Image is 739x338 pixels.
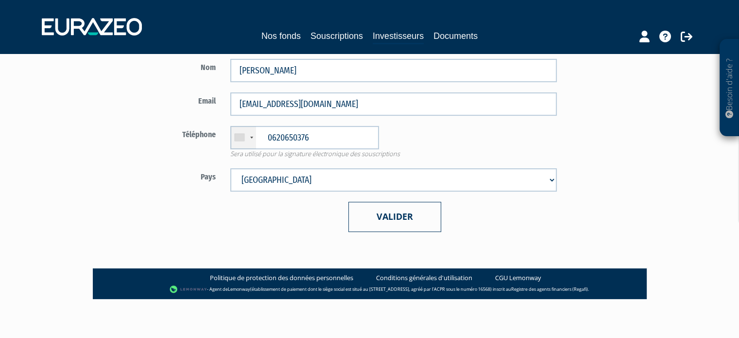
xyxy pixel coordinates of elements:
[724,44,735,132] p: Besoin d'aide ?
[110,59,223,73] label: Nom
[511,285,588,292] a: Registre des agents financiers (Regafi)
[310,29,363,43] a: Souscriptions
[210,273,353,283] a: Politique de protection des données personnelles
[376,273,472,283] a: Conditions générales d'utilisation
[373,29,424,44] a: Investisseurs
[433,29,478,43] a: Documents
[110,126,223,141] label: Téléphone
[110,168,223,183] label: Pays
[228,285,250,292] a: Lemonway
[223,149,564,159] span: Sera utilisé pour la signature électronique des souscriptions
[103,285,637,294] div: - Agent de (établissement de paiement dont le siège social est situé au [STREET_ADDRESS], agréé p...
[261,29,301,43] a: Nos fonds
[170,285,207,294] img: logo-lemonway.png
[110,92,223,107] label: Email
[495,273,541,283] a: CGU Lemonway
[348,202,441,231] button: Valider
[42,18,142,36] img: 1732889491-logotype_eurazeo_blanc_rvb.png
